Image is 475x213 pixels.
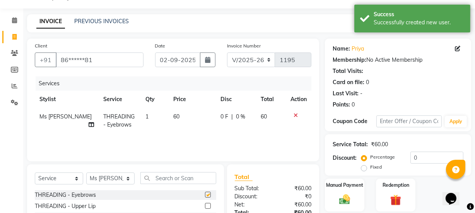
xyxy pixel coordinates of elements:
input: Enter Offer / Coupon Code [376,115,442,127]
th: Price [169,91,216,108]
div: Services [36,76,317,91]
div: Successfully created new user. [374,19,465,27]
div: ₹0 [273,193,317,201]
th: Disc [216,91,256,108]
div: Success [374,10,465,19]
th: Action [286,91,311,108]
div: Card on file: [333,78,364,86]
div: Sub Total: [229,184,273,193]
img: _cash.svg [336,193,354,206]
div: Discount: [229,193,273,201]
div: - [360,90,362,98]
div: Service Total: [333,140,368,149]
div: THREADING - Upper Lip [35,202,96,210]
img: _gift.svg [387,193,405,207]
span: 1 [145,113,149,120]
label: Percentage [370,154,395,161]
a: INVOICE [36,15,65,29]
th: Service [99,91,140,108]
label: Redemption [383,182,409,189]
label: Manual Payment [326,182,363,189]
span: 0 F [220,113,228,121]
label: Client [35,42,47,49]
button: +91 [35,52,56,67]
div: Total Visits: [333,67,363,75]
div: THREADING - Eyebrows [35,191,96,199]
span: 60 [173,113,179,120]
a: PREVIOUS INVOICES [74,18,129,25]
div: Coupon Code [333,117,376,125]
div: 0 [352,101,355,109]
span: 60 [261,113,267,120]
input: Search or Scan [140,172,216,184]
input: Search by Name/Mobile/Email/Code [56,52,144,67]
button: Apply [445,116,467,127]
span: Ms [PERSON_NAME] [39,113,92,120]
span: 0 % [236,113,245,121]
div: Last Visit: [333,90,359,98]
div: Points: [333,101,350,109]
span: THREADING - Eyebrows [103,113,135,128]
div: ₹60.00 [273,184,317,193]
div: Net: [229,201,273,209]
div: ₹60.00 [273,201,317,209]
th: Total [256,91,286,108]
label: Invoice Number [227,42,261,49]
span: | [231,113,233,121]
label: Date [155,42,166,49]
span: Total [235,173,253,181]
div: No Active Membership [333,56,463,64]
label: Fixed [370,164,382,171]
div: Membership: [333,56,366,64]
div: Discount: [333,154,357,162]
div: Name: [333,45,350,53]
th: Qty [141,91,169,108]
iframe: chat widget [443,182,467,205]
th: Stylist [35,91,99,108]
a: Priya [352,45,364,53]
div: 0 [366,78,369,86]
div: ₹60.00 [371,140,388,149]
